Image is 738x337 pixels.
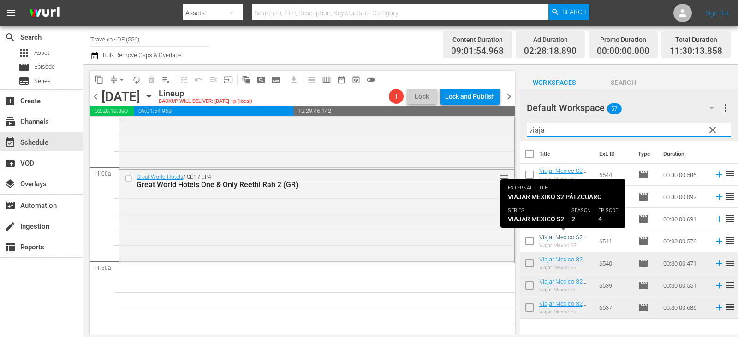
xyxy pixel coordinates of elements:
td: 6543 [595,186,634,208]
svg: Add to Schedule [714,302,724,313]
a: Viajar Mexico S2 Cuatro Ciénegas (GR) [539,167,586,188]
span: Week Calendar View [319,72,334,87]
span: Episode [638,280,649,291]
span: toggle_off [366,75,375,84]
div: Viajar Mexiko S2 Tequila [539,287,592,293]
div: Viajar Mexiko S2 [GEOGRAPHIC_DATA] [539,220,592,226]
span: VOD [5,158,16,169]
span: Asset [34,48,49,58]
a: Viajar Mexico S2 [GEOGRAPHIC_DATA] (GR) [539,300,590,321]
td: 00:30:00.576 [660,230,710,252]
span: Schedule [5,137,16,148]
span: Asset [18,47,30,59]
td: 00:30:00.092 [660,186,710,208]
svg: Add to Schedule [714,214,724,224]
span: arrow_drop_down [117,75,126,84]
a: Viajar Mexico S2 Tequila (GR) [539,278,586,292]
div: BACKUP WILL DELIVER: [DATE] 1p (local) [159,99,252,105]
span: 1 [389,93,404,100]
a: Viajar Mexico S2 Pátzcuaro (GR) [539,234,586,248]
span: reorder [724,213,735,224]
span: Search [5,32,16,43]
span: Workspaces [520,77,589,89]
td: 6537 [595,296,634,319]
span: preview_outlined [351,75,361,84]
span: reorder [724,191,735,202]
span: Episode [638,191,649,202]
div: Total Duration [670,33,722,46]
span: Episode [638,258,649,269]
a: Sign Out [705,9,729,17]
span: Episode [34,62,55,71]
span: Create [5,95,16,106]
td: 6539 [595,274,634,296]
span: Episode [638,169,649,180]
span: Channels [5,116,16,127]
td: 6541 [595,230,634,252]
td: 00:30:00.691 [660,208,710,230]
span: date_range_outlined [337,75,346,84]
span: reorder [724,279,735,290]
td: 00:30:00.586 [660,164,710,186]
a: Viajar Mexico S2 [PERSON_NAME] (GR) [539,189,586,210]
span: 02:28:18.890 [524,46,577,57]
svg: Add to Schedule [714,192,724,202]
div: Promo Duration [597,33,649,46]
div: Viajar Mexiko S2 Cuatro Ciénegas [539,176,592,182]
button: more_vert [720,97,731,119]
span: chevron_left [90,91,101,102]
div: [DATE] [101,89,140,104]
span: 00:00:00.000 [597,46,649,57]
span: more_vert [720,102,731,113]
span: reorder [724,257,735,268]
span: 02:28:18.890 [90,106,134,116]
span: subtitles_outlined [271,75,280,84]
span: Episode [638,302,649,313]
span: Episode [638,213,649,225]
span: Create Series Block [268,72,283,87]
button: reorder [500,173,509,182]
span: menu [6,7,17,18]
td: 00:30:00.551 [660,274,710,296]
td: 6540 [595,252,634,274]
div: Viajar Mexiko S2 [GEOGRAPHIC_DATA] [539,309,592,315]
span: Copy Lineup [92,72,107,87]
span: Search [562,4,587,20]
svg: Add to Schedule [714,258,724,268]
span: Episode [638,236,649,247]
span: 12:29:46.142 [293,106,514,116]
div: Great World Hotels One & Only Reethi Rah 2 (GR) [137,180,464,189]
span: 09:01:54.968 [451,46,504,57]
a: Viajar Mexico S2 [PERSON_NAME] (GR) [539,256,586,277]
span: Episode [18,62,30,73]
span: Series [34,77,51,86]
span: 09:01:54.968 [134,106,293,116]
a: Great World Hotels [137,174,183,180]
a: Viajar Mexico S2 [GEOGRAPHIC_DATA] (GR) [539,212,590,232]
svg: Add to Schedule [714,280,724,290]
div: / SE1 / EP4: [137,174,464,189]
th: Ext. ID [594,141,632,167]
span: reorder [724,169,735,180]
td: 6544 [595,164,634,186]
span: playlist_remove_outlined [161,75,171,84]
span: Series [18,76,30,87]
span: Ingestion [5,221,16,232]
td: 00:30:00.471 [660,252,710,274]
button: Lock [407,89,437,104]
div: Lock and Publish [445,88,495,105]
span: Select an event to delete [144,72,159,87]
div: Lineup [159,89,252,99]
span: Refresh All Search Blocks [236,71,254,89]
span: Bulk Remove Gaps & Overlaps [101,52,182,59]
span: Remove Gaps & Overlaps [107,72,129,87]
span: pageview_outlined [256,75,266,84]
span: auto_awesome_motion_outlined [242,75,251,84]
span: 57 [607,99,622,118]
svg: Add to Schedule [714,236,724,246]
div: Viajar Mexiko S2 Pátzcuaro [539,242,592,248]
th: Duration [658,141,713,167]
span: calendar_view_week_outlined [322,75,331,84]
svg: Add to Schedule [714,170,724,180]
span: Update Metadata from Key Asset [221,72,236,87]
